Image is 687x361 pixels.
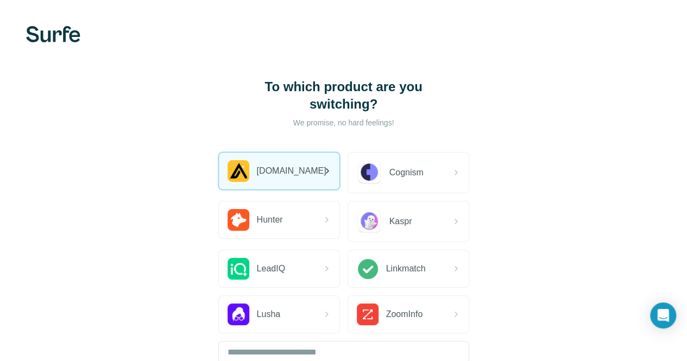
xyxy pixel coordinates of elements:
[389,215,412,228] span: Kaspr
[257,308,281,321] span: Lusha
[228,303,249,325] img: Lusha Logo
[650,302,676,328] div: Open Intercom Messenger
[228,209,249,231] img: Hunter.io Logo
[235,117,452,128] p: We promise, no hard feelings!
[26,26,80,42] img: Surfe's logo
[257,213,283,226] span: Hunter
[386,308,423,321] span: ZoomInfo
[228,160,249,182] img: Apollo.io Logo
[386,262,426,275] span: Linkmatch
[235,78,452,113] h1: To which product are you switching?
[257,164,326,178] span: [DOMAIN_NAME]
[357,303,379,325] img: ZoomInfo Logo
[389,166,424,179] span: Cognism
[257,262,285,275] span: LeadIQ
[357,209,382,234] img: Kaspr Logo
[228,258,249,280] img: LeadIQ Logo
[357,258,379,280] img: Linkmatch Logo
[357,160,382,185] img: Cognism Logo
